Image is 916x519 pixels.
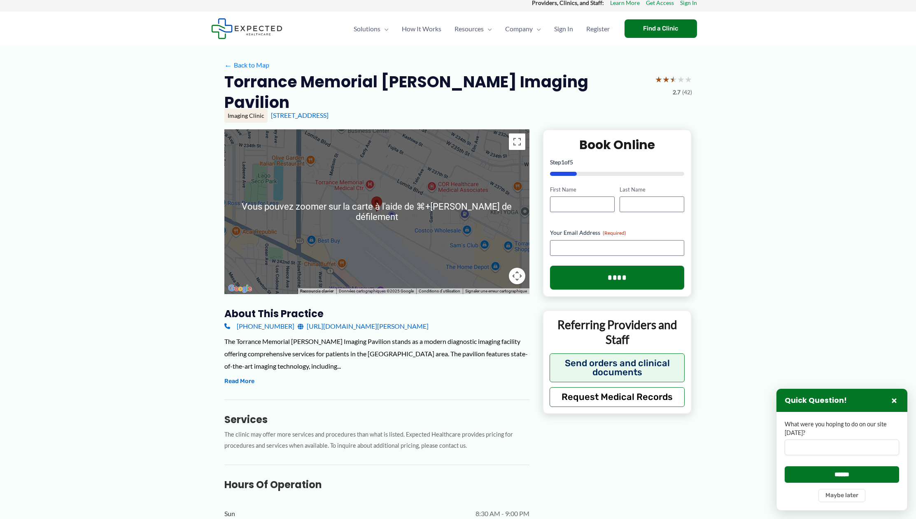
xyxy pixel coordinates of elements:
[395,14,448,43] a: How It Works
[625,19,697,38] a: Find a Clinic
[226,283,254,294] a: Ouvrir cette zone dans Google Maps (dans une nouvelle fenêtre)
[550,137,685,153] h2: Book Online
[224,72,648,112] h2: Torrance Memorial [PERSON_NAME] Imaging Pavilion
[655,72,662,87] span: ★
[354,14,380,43] span: Solutions
[554,14,573,43] span: Sign In
[670,72,677,87] span: ★
[448,14,499,43] a: ResourcesMenu Toggle
[550,353,685,382] button: Send orders and clinical documents
[570,159,573,166] span: 5
[224,335,529,372] div: The Torrance Memorial [PERSON_NAME] Imaging Pavilion stands as a modern diagnostic imaging facili...
[533,14,541,43] span: Menu Toggle
[677,72,685,87] span: ★
[685,72,692,87] span: ★
[509,133,525,150] button: Passer en plein écran
[224,61,232,69] span: ←
[586,14,610,43] span: Register
[889,395,899,405] button: Close
[402,14,441,43] span: How It Works
[580,14,616,43] a: Register
[224,478,529,491] h3: Hours of Operation
[682,87,692,98] span: (42)
[380,14,389,43] span: Menu Toggle
[224,307,529,320] h3: About this practice
[224,320,294,332] a: [PHONE_NUMBER]
[548,14,580,43] a: Sign In
[347,14,395,43] a: SolutionsMenu Toggle
[224,429,529,451] p: The clinic may offer more services and procedures than what is listed. Expected Healthcare provid...
[505,14,533,43] span: Company
[620,186,684,194] label: Last Name
[419,289,460,293] a: Conditions d'utilisation (s'ouvre dans un nouvel onglet)
[339,289,414,293] span: Données cartographiques ©2025 Google
[785,420,899,437] label: What were you hoping to do on our site [DATE]?
[673,87,681,98] span: 2.7
[785,396,847,405] h3: Quick Question!
[455,14,484,43] span: Resources
[226,283,254,294] img: Google
[662,72,670,87] span: ★
[224,376,254,386] button: Read More
[550,387,685,407] button: Request Medical Records
[224,59,269,71] a: ←Back to Map
[347,14,616,43] nav: Primary Site Navigation
[818,489,865,502] button: Maybe later
[550,229,685,237] label: Your Email Address
[484,14,492,43] span: Menu Toggle
[224,109,268,123] div: Imaging Clinic
[465,289,527,293] a: Signaler une erreur cartographique
[550,159,685,165] p: Step of
[550,186,615,194] label: First Name
[298,320,429,332] a: [URL][DOMAIN_NAME][PERSON_NAME]
[300,288,334,294] button: Raccourcis clavier
[603,230,626,236] span: (Required)
[499,14,548,43] a: CompanyMenu Toggle
[561,159,564,166] span: 1
[550,317,685,347] p: Referring Providers and Staff
[271,111,329,119] a: [STREET_ADDRESS]
[224,413,529,426] h3: Services
[211,18,282,39] img: Expected Healthcare Logo - side, dark font, small
[509,268,525,284] button: Commandes de la caméra de la carte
